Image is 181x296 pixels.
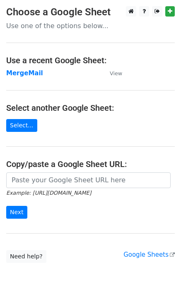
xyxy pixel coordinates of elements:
p: Use one of the options below... [6,21,175,30]
a: Need help? [6,250,46,263]
a: MergeMail [6,69,43,77]
h4: Copy/paste a Google Sheet URL: [6,159,175,169]
small: Example: [URL][DOMAIN_NAME] [6,190,91,196]
a: View [101,69,122,77]
h3: Choose a Google Sheet [6,6,175,18]
h4: Use a recent Google Sheet: [6,55,175,65]
h4: Select another Google Sheet: [6,103,175,113]
small: View [110,70,122,76]
a: Google Sheets [123,251,175,258]
a: Select... [6,119,37,132]
input: Paste your Google Sheet URL here [6,172,171,188]
input: Next [6,206,27,219]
